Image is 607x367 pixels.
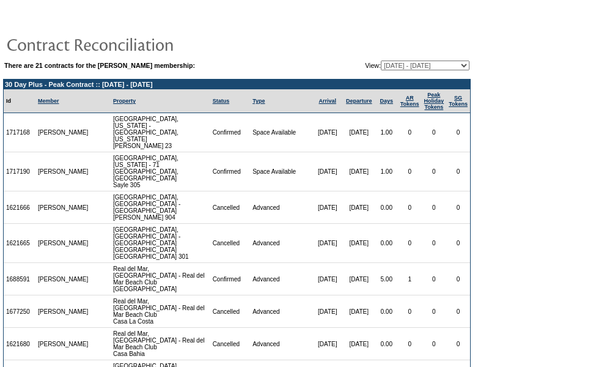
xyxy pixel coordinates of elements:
[422,191,447,224] td: 0
[250,152,312,191] td: Space Available
[398,328,422,360] td: 0
[446,224,470,263] td: 0
[250,295,312,328] td: Advanced
[398,295,422,328] td: 0
[312,295,342,328] td: [DATE]
[210,328,251,360] td: Cancelled
[446,152,470,191] td: 0
[111,224,210,263] td: [GEOGRAPHIC_DATA], [GEOGRAPHIC_DATA] - [GEOGRAPHIC_DATA] [GEOGRAPHIC_DATA] [GEOGRAPHIC_DATA] 301
[343,224,375,263] td: [DATE]
[375,191,398,224] td: 0.00
[35,328,91,360] td: [PERSON_NAME]
[113,98,136,104] a: Property
[4,328,35,360] td: 1621680
[111,191,210,224] td: [GEOGRAPHIC_DATA], [GEOGRAPHIC_DATA] - [GEOGRAPHIC_DATA] [PERSON_NAME] 904
[446,113,470,152] td: 0
[375,224,398,263] td: 0.00
[38,98,59,104] a: Member
[398,152,422,191] td: 0
[213,98,230,104] a: Status
[35,263,91,295] td: [PERSON_NAME]
[346,98,372,104] a: Departure
[210,191,251,224] td: Cancelled
[343,152,375,191] td: [DATE]
[6,32,251,56] img: pgTtlContractReconciliation.gif
[111,152,210,191] td: [GEOGRAPHIC_DATA], [US_STATE] - 71 [GEOGRAPHIC_DATA], [GEOGRAPHIC_DATA] Sayle 305
[343,191,375,224] td: [DATE]
[4,263,35,295] td: 1688591
[312,113,342,152] td: [DATE]
[111,328,210,360] td: Real del Mar, [GEOGRAPHIC_DATA] - Real del Mar Beach Club Casa Bahia
[375,152,398,191] td: 1.00
[312,191,342,224] td: [DATE]
[210,152,251,191] td: Confirmed
[398,113,422,152] td: 0
[398,263,422,295] td: 1
[375,113,398,152] td: 1.00
[111,295,210,328] td: Real del Mar, [GEOGRAPHIC_DATA] - Real del Mar Beach Club Casa La Costa
[252,98,265,104] a: Type
[312,152,342,191] td: [DATE]
[380,98,393,104] a: Days
[210,224,251,263] td: Cancelled
[422,295,447,328] td: 0
[398,224,422,263] td: 0
[4,89,35,113] td: Id
[312,224,342,263] td: [DATE]
[318,98,336,104] a: Arrival
[35,113,91,152] td: [PERSON_NAME]
[446,191,470,224] td: 0
[375,295,398,328] td: 0.00
[111,263,210,295] td: Real del Mar, [GEOGRAPHIC_DATA] - Real del Mar Beach Club [GEOGRAPHIC_DATA]
[4,113,35,152] td: 1717168
[446,295,470,328] td: 0
[422,224,447,263] td: 0
[422,263,447,295] td: 0
[446,328,470,360] td: 0
[305,61,469,70] td: View:
[250,224,312,263] td: Advanced
[250,263,312,295] td: Advanced
[375,328,398,360] td: 0.00
[343,328,375,360] td: [DATE]
[4,191,35,224] td: 1621666
[422,152,447,191] td: 0
[312,263,342,295] td: [DATE]
[343,263,375,295] td: [DATE]
[250,191,312,224] td: Advanced
[35,224,91,263] td: [PERSON_NAME]
[422,113,447,152] td: 0
[250,328,312,360] td: Advanced
[4,62,195,69] b: There are 21 contracts for the [PERSON_NAME] membership:
[250,113,312,152] td: Space Available
[400,95,419,107] a: ARTokens
[312,328,342,360] td: [DATE]
[446,263,470,295] td: 0
[35,152,91,191] td: [PERSON_NAME]
[210,295,251,328] td: Cancelled
[35,191,91,224] td: [PERSON_NAME]
[35,295,91,328] td: [PERSON_NAME]
[343,113,375,152] td: [DATE]
[422,328,447,360] td: 0
[4,152,35,191] td: 1717190
[424,92,444,110] a: Peak HolidayTokens
[4,80,470,89] td: 30 Day Plus - Peak Contract :: [DATE] - [DATE]
[398,191,422,224] td: 0
[111,113,210,152] td: [GEOGRAPHIC_DATA], [US_STATE] - [GEOGRAPHIC_DATA], [US_STATE] [PERSON_NAME] 23
[343,295,375,328] td: [DATE]
[449,95,468,107] a: SGTokens
[210,113,251,152] td: Confirmed
[4,295,35,328] td: 1677250
[375,263,398,295] td: 5.00
[210,263,251,295] td: Confirmed
[4,224,35,263] td: 1621665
